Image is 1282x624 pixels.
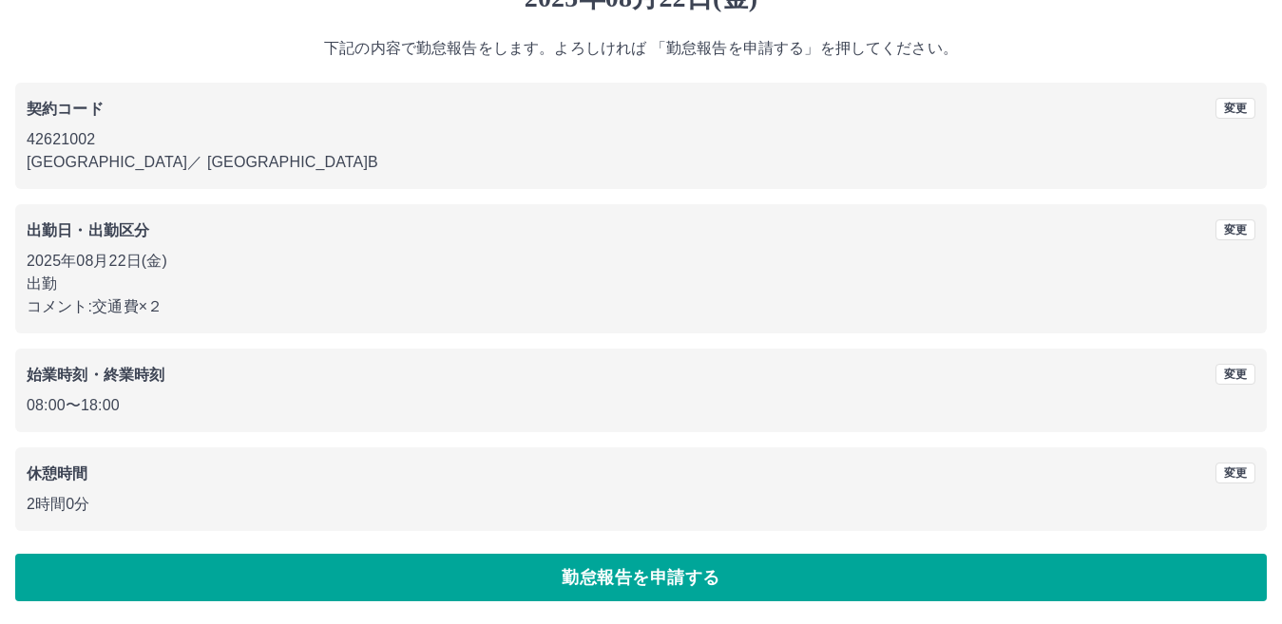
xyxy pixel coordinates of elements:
button: 変更 [1215,98,1255,119]
button: 勤怠報告を申請する [15,554,1267,601]
p: 下記の内容で勤怠報告をします。よろしければ 「勤怠報告を申請する」を押してください。 [15,37,1267,60]
p: 出勤 [27,273,1255,295]
p: コメント: 交通費×２ [27,295,1255,318]
p: 2時間0分 [27,493,1255,516]
button: 変更 [1215,463,1255,483]
b: 休憩時間 [27,465,88,482]
b: 出勤日・出勤区分 [27,222,149,238]
p: 2025年08月22日(金) [27,250,1255,273]
b: 契約コード [27,101,104,117]
b: 始業時刻・終業時刻 [27,367,164,383]
button: 変更 [1215,219,1255,240]
p: 42621002 [27,128,1255,151]
p: [GEOGRAPHIC_DATA] ／ [GEOGRAPHIC_DATA]B [27,151,1255,174]
p: 08:00 〜 18:00 [27,394,1255,417]
button: 変更 [1215,364,1255,385]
